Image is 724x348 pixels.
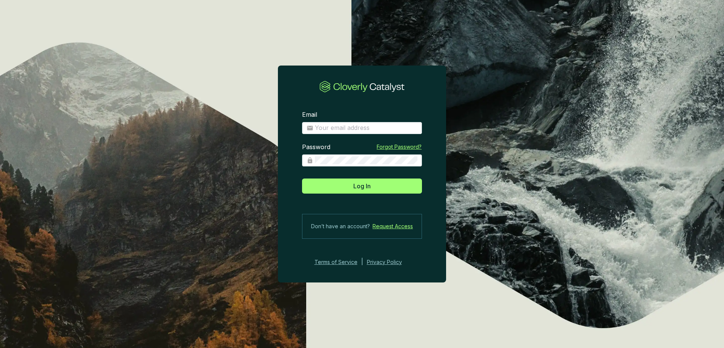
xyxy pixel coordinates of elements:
[302,179,422,194] button: Log In
[302,143,330,151] label: Password
[361,258,363,267] div: |
[367,258,412,267] a: Privacy Policy
[312,258,357,267] a: Terms of Service
[315,124,417,132] input: Email
[315,156,417,165] input: Password
[302,111,317,119] label: Email
[373,222,413,231] a: Request Access
[377,143,422,151] a: Forgot Password?
[353,182,371,191] span: Log In
[311,222,370,231] span: Don’t have an account?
